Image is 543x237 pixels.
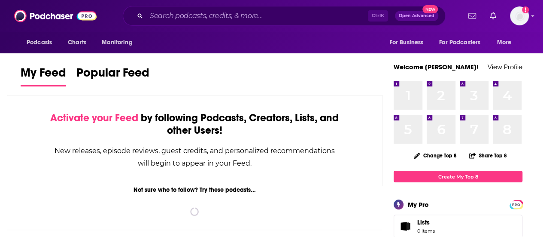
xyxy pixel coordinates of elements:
span: Lists [397,220,414,232]
div: Search podcasts, credits, & more... [123,6,446,26]
span: Activate your Feed [50,111,138,124]
span: Logged in as ShannonHennessey [510,6,529,25]
a: Create My Top 8 [394,171,522,182]
span: Podcasts [27,37,52,49]
span: Popular Feed [76,65,149,85]
button: open menu [383,34,434,51]
a: View Profile [488,63,522,71]
span: Open Advanced [399,14,434,18]
div: by following Podcasts, Creators, Lists, and other Users! [50,112,339,137]
div: My Pro [408,200,429,209]
a: Charts [62,34,91,51]
button: open menu [96,34,143,51]
button: Change Top 8 [409,150,462,161]
button: Open AdvancedNew [395,11,438,21]
span: Monitoring [102,37,132,49]
img: Podchaser - Follow, Share and Rate Podcasts [14,8,97,24]
svg: Add a profile image [522,6,529,13]
img: User Profile [510,6,529,25]
span: Charts [68,37,86,49]
div: New releases, episode reviews, guest credits, and personalized recommendations will begin to appe... [50,145,339,169]
button: open menu [21,34,63,51]
span: Ctrl K [368,10,388,22]
button: open menu [434,34,493,51]
a: PRO [511,201,521,207]
span: Lists [417,219,435,226]
a: Show notifications dropdown [486,9,500,23]
input: Search podcasts, credits, & more... [146,9,368,23]
button: Show profile menu [510,6,529,25]
a: Welcome [PERSON_NAME]! [394,63,479,71]
span: For Podcasters [439,37,480,49]
span: For Business [389,37,423,49]
span: New [422,5,438,13]
a: Popular Feed [76,65,149,86]
a: Show notifications dropdown [465,9,479,23]
span: More [497,37,512,49]
button: Share Top 8 [469,147,507,164]
span: My Feed [21,65,66,85]
button: open menu [491,34,522,51]
div: Not sure who to follow? Try these podcasts... [7,186,382,194]
span: Lists [417,219,430,226]
span: 0 items [417,228,435,234]
a: My Feed [21,65,66,86]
